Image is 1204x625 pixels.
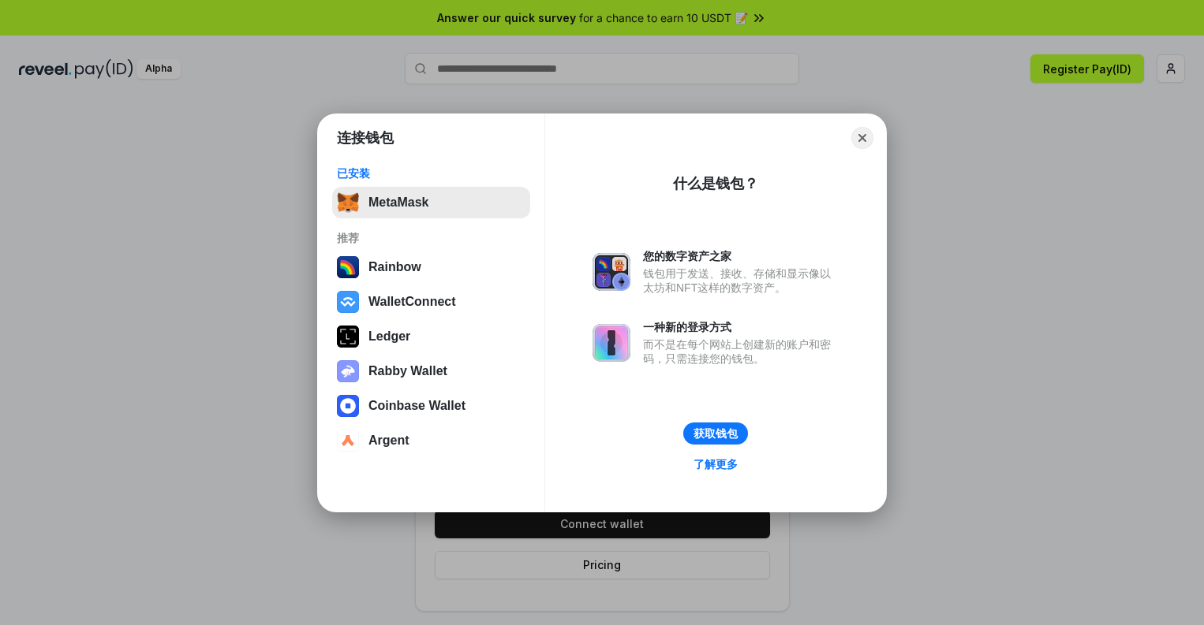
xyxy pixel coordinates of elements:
div: 获取钱包 [694,426,738,441]
div: 钱包用于发送、接收、存储和显示像以太坊和NFT这样的数字资产。 [643,266,839,295]
div: MetaMask [368,195,428,210]
a: 了解更多 [684,454,747,474]
div: WalletConnect [368,295,456,309]
div: Argent [368,433,409,448]
img: svg+xml,%3Csvg%20xmlns%3D%22http%3A%2F%2Fwww.w3.org%2F2000%2Fsvg%22%20fill%3D%22none%22%20viewBox... [593,324,630,362]
div: 了解更多 [694,457,738,471]
button: Argent [332,425,530,456]
div: 而不是在每个网站上创建新的账户和密码，只需连接您的钱包。 [643,337,839,366]
div: Rabby Wallet [368,364,447,378]
img: svg+xml,%3Csvg%20width%3D%2228%22%20height%3D%2228%22%20viewBox%3D%220%200%2028%2028%22%20fill%3D... [337,395,359,417]
div: Rainbow [368,260,421,274]
button: Rainbow [332,251,530,283]
div: 一种新的登录方式 [643,320,839,334]
img: svg+xml,%3Csvg%20width%3D%22120%22%20height%3D%22120%22%20viewBox%3D%220%200%20120%20120%22%20fil... [337,256,359,278]
div: 什么是钱包？ [673,174,758,193]
button: Coinbase Wallet [332,390,530,422]
img: svg+xml,%3Csvg%20width%3D%2228%22%20height%3D%2228%22%20viewBox%3D%220%200%2028%2028%22%20fill%3D... [337,430,359,452]
div: Coinbase Wallet [368,399,466,413]
div: Ledger [368,329,410,344]
img: svg+xml,%3Csvg%20xmlns%3D%22http%3A%2F%2Fwww.w3.org%2F2000%2Fsvg%22%20fill%3D%22none%22%20viewBox... [337,360,359,382]
img: svg+xml,%3Csvg%20xmlns%3D%22http%3A%2F%2Fwww.w3.org%2F2000%2Fsvg%22%20width%3D%2228%22%20height%3... [337,326,359,348]
button: Rabby Wallet [332,355,530,387]
div: 已安装 [337,166,525,180]
button: Ledger [332,321,530,352]
div: 您的数字资产之家 [643,249,839,263]
button: WalletConnect [332,286,530,318]
h1: 连接钱包 [337,128,394,147]
button: MetaMask [332,187,530,218]
img: svg+xml,%3Csvg%20width%3D%2228%22%20height%3D%2228%22%20viewBox%3D%220%200%2028%2028%22%20fill%3D... [337,291,359,313]
div: 推荐 [337,231,525,245]
img: svg+xml,%3Csvg%20fill%3D%22none%22%20height%3D%2233%22%20viewBox%3D%220%200%2035%2033%22%20width%... [337,192,359,214]
img: svg+xml,%3Csvg%20xmlns%3D%22http%3A%2F%2Fwww.w3.org%2F2000%2Fsvg%22%20fill%3D%22none%22%20viewBox... [593,253,630,291]
button: Close [851,127,873,149]
button: 获取钱包 [683,422,748,445]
